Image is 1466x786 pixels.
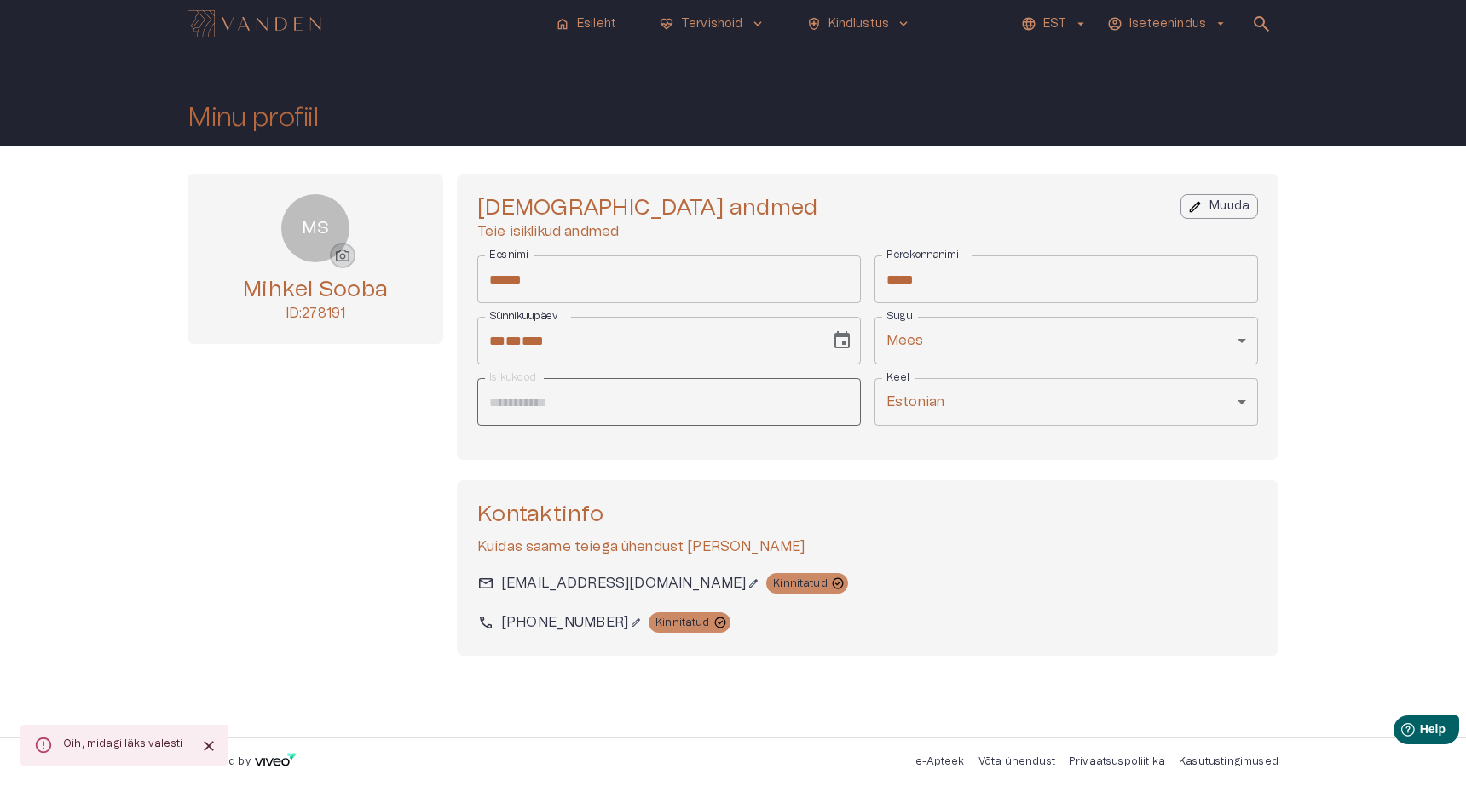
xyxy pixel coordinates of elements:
[766,576,834,591] span: Kinnitatud
[630,617,642,628] span: edit
[501,573,746,594] div: Vajuta, et muuta emaili aadressi
[978,754,1055,769] p: Võta ühendust
[1043,15,1066,33] p: EST
[1187,199,1203,215] span: edit
[489,309,558,324] label: Sünnikuupäev
[874,378,1258,426] div: Estonian
[477,194,817,221] h4: [DEMOGRAPHIC_DATA] andmed
[505,335,522,347] span: Month
[243,303,388,324] p: ID: 278191
[188,10,321,37] img: Vanden logo
[1019,12,1091,37] button: EST
[652,12,772,37] button: ecg_heartTervishoidkeyboard_arrow_down
[188,103,318,133] h1: Minu profiil
[477,501,1258,528] h4: Kontaktinfo
[1180,194,1258,219] button: editMuuda
[713,616,727,629] span: check_circle
[1251,14,1272,34] span: search
[766,573,848,594] div: Kinnitatudcheck_circle
[477,575,494,592] span: mail
[649,612,730,633] div: Kinnitatudcheck_circle
[477,221,817,242] p: Teie isiklikud andmed
[63,730,182,760] div: Oih, midagi läks valesti
[522,335,544,347] span: Year
[747,577,759,589] span: edit
[896,16,911,32] span: keyboard_arrow_down
[489,248,529,262] label: Eesnimi
[501,612,628,633] p: [PHONE_NUMBER]
[489,335,505,347] span: Day
[1129,15,1206,33] p: Iseteenindus
[750,16,765,32] span: keyboard_arrow_down
[334,247,351,264] span: photo_camera
[555,16,570,32] span: home
[501,612,628,633] div: Vajuta, et muuta telefoninumbrit
[828,15,890,33] p: Kindlustus
[188,754,251,769] p: Powered by
[489,370,536,385] label: Isikukood
[659,16,674,32] span: ecg_heart
[874,317,1258,364] div: Mees
[886,248,959,262] label: Perekonnanimi
[886,370,909,385] label: Keel
[196,733,222,759] button: Close
[649,615,717,630] span: Kinnitatud
[501,573,746,594] p: [EMAIL_ADDRESS][DOMAIN_NAME]
[825,324,859,358] button: Choose date, selected date is 16. juuli 1992
[1069,756,1165,766] a: Privaatsuspoliitika
[915,756,964,766] a: e-Apteek
[1244,7,1278,41] button: open search modal
[188,12,541,36] a: Navigate to homepage
[243,276,388,303] h4: Mihkel Sooba
[831,577,845,590] span: check_circle
[886,309,912,324] label: Sugu
[681,15,743,33] p: Tervishoid
[477,614,494,631] span: phone
[1213,16,1228,32] span: arrow_drop_down
[281,194,349,262] div: MS
[799,12,919,37] button: health_and_safetyKindlustuskeyboard_arrow_down
[1179,756,1278,766] a: Kasutustingimused
[577,15,616,33] p: Esileht
[477,536,1258,557] p: Kuidas saame teiega ühendust [PERSON_NAME]
[1105,12,1231,37] button: Iseteenindusarrow_drop_down
[1209,198,1250,215] p: Muuda
[548,12,625,37] button: homeEsileht
[806,16,822,32] span: health_and_safety
[1333,709,1466,756] iframe: Help widget launcher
